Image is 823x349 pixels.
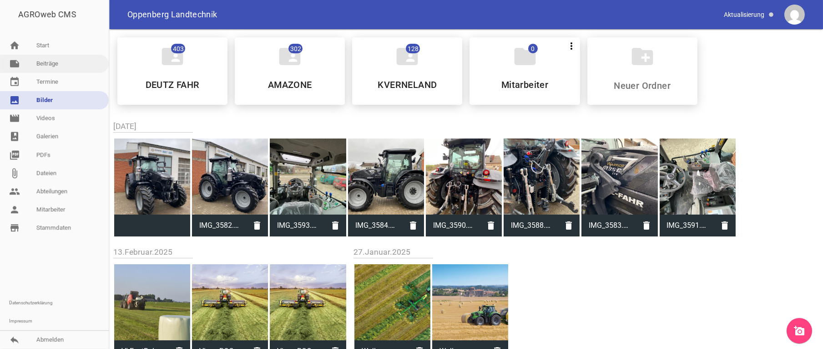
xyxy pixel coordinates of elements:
span: 128 [406,44,420,53]
i: person [9,204,20,215]
i: more_vert [566,41,577,51]
span: IMG_3583.jpg [581,214,636,237]
span: IMG_3584.jpg [348,214,402,237]
i: folder_shared [394,44,420,69]
div: KVERNELAND [352,37,462,105]
h2: 13.Februar.2025 [113,246,347,258]
i: create_new_folder [630,44,655,69]
span: IMG_3582.jpg [192,214,246,237]
h5: KVERNELAND [378,80,437,89]
i: folder_shared [160,44,185,69]
div: AMAZONE [235,37,345,105]
span: 403 [171,44,185,53]
i: delete [402,215,424,236]
h5: DEUTZ FAHR [146,80,200,89]
div: Mitarbeiter [470,37,580,105]
h2: [DATE] [113,120,737,133]
i: add_a_photo [794,325,805,336]
span: IMG_3593.jpg [270,214,324,237]
i: photo_album [9,131,20,142]
i: event [9,77,20,87]
span: IMG_3591.jpg [660,214,714,237]
span: Oppenberg Landtechnik [127,10,217,19]
i: store_mall_directory [9,222,20,233]
i: delete [246,215,268,236]
i: people [9,186,20,197]
i: picture_as_pdf [9,149,20,160]
button: more_vert [563,37,580,54]
span: IMG_3590.jpg [426,214,480,237]
i: reply [9,334,20,345]
span: 0 [528,44,538,53]
i: delete [714,215,736,236]
input: Neuer Ordner [588,80,696,91]
i: delete [636,215,658,236]
i: attach_file [9,168,20,179]
div: DEUTZ FAHR [117,37,227,105]
i: delete [480,215,502,236]
h5: Mitarbeiter [501,80,548,89]
h5: AMAZONE [268,80,312,89]
i: home [9,40,20,51]
i: delete [324,215,346,236]
i: image [9,95,20,106]
span: IMG_3588.jpg [504,214,558,237]
span: 302 [288,44,303,53]
h2: 27.Januar.2025 [353,246,509,258]
i: delete [558,215,580,236]
i: folder [512,44,538,69]
i: movie [9,113,20,124]
i: note [9,58,20,69]
i: folder_shared [277,44,303,69]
